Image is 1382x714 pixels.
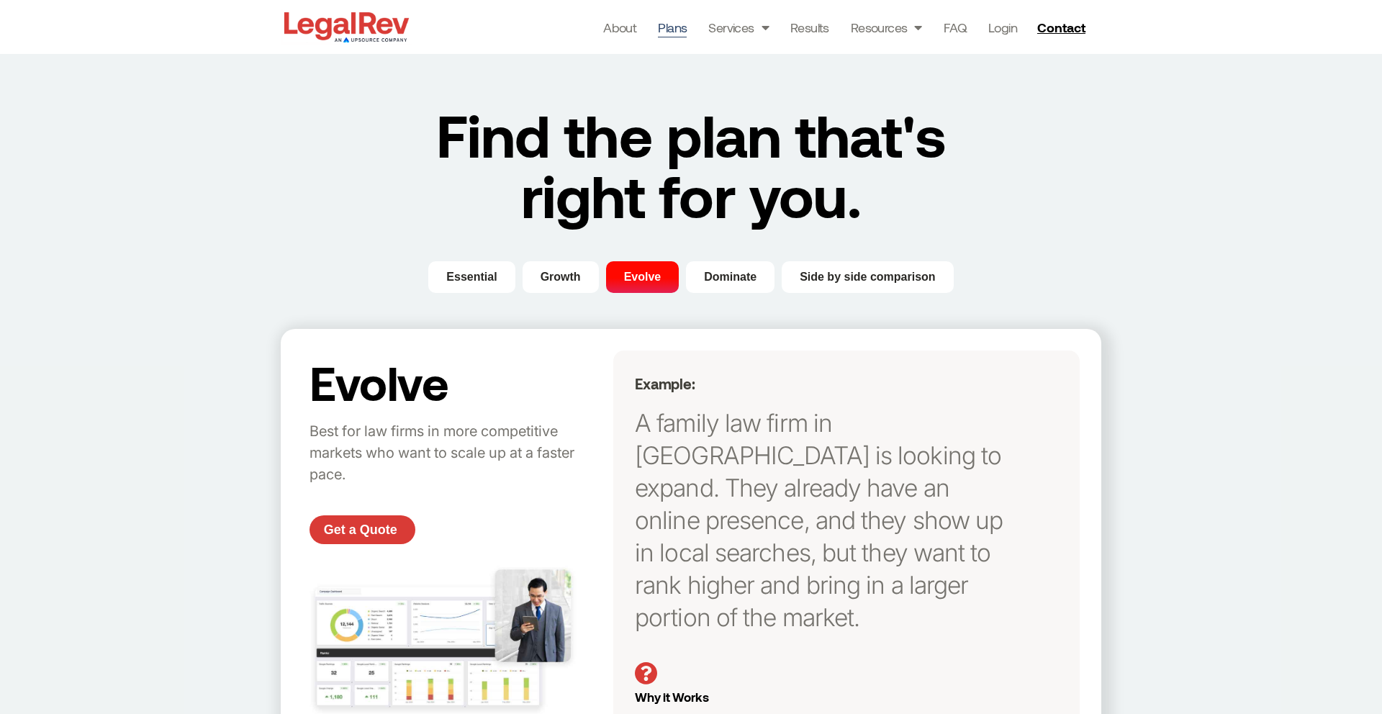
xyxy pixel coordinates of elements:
[704,268,757,286] span: Dominate
[624,268,661,286] span: Evolve
[310,421,606,486] p: Best for law firms in more competitive markets who want to scale up at a faster pace.
[635,375,1014,392] h5: Example:
[603,17,636,37] a: About
[708,17,769,37] a: Services
[310,358,606,407] h2: Evolve
[404,104,978,225] h2: Find the plan that's right for you.
[446,268,497,286] span: Essential
[790,17,829,37] a: Results
[1031,16,1095,39] a: Contact
[635,690,708,704] span: Why it Works
[1037,21,1085,34] span: Contact
[851,17,922,37] a: Resources
[658,17,687,37] a: Plans
[800,268,936,286] span: Side by side comparison
[635,407,1014,633] p: A family law firm in [GEOGRAPHIC_DATA] is looking to expand. They already have an online presence...
[603,17,1017,37] nav: Menu
[324,523,397,536] span: Get a Quote
[310,515,415,544] a: Get a Quote
[944,17,967,37] a: FAQ
[988,17,1017,37] a: Login
[541,268,581,286] span: Growth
